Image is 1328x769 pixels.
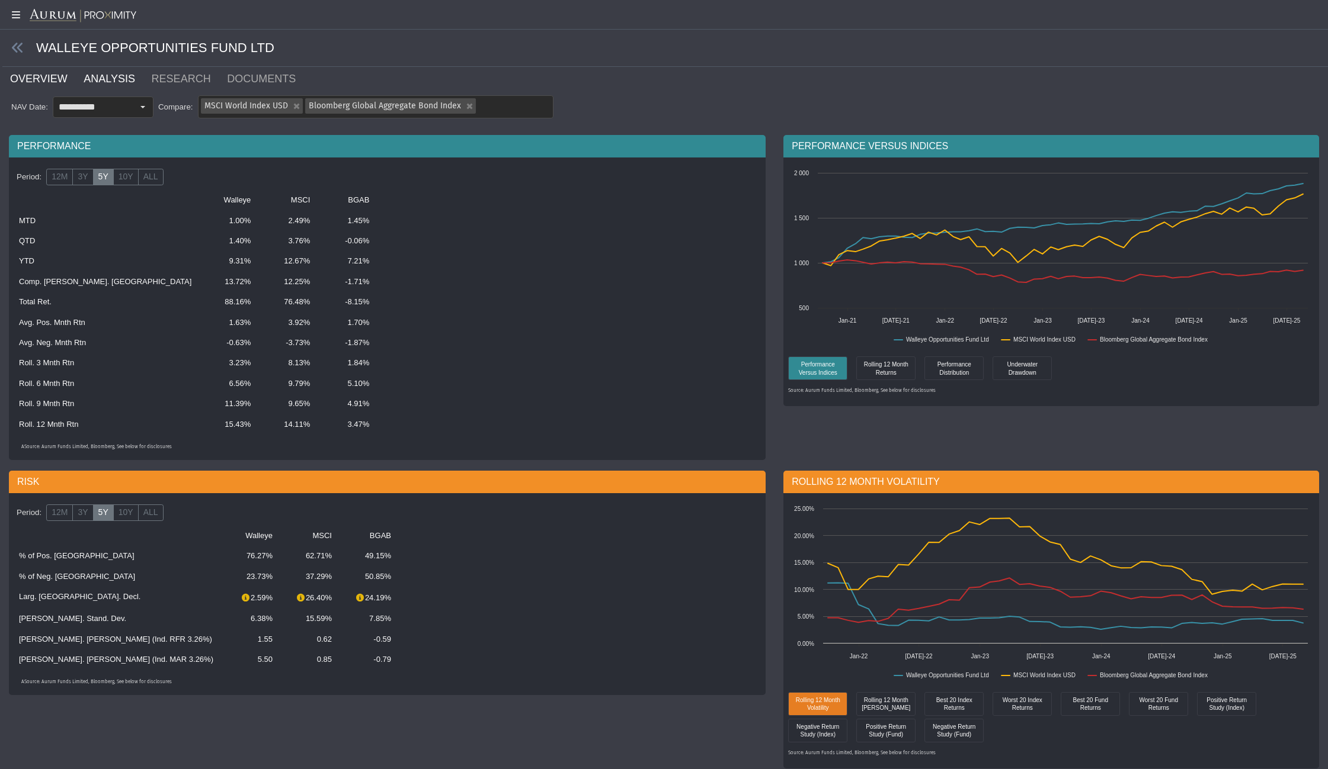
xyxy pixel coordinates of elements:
td: 14.11% [258,414,317,435]
div: Best 20 Index Returns [927,695,981,712]
label: 3Y [72,169,93,185]
text: 2 000 [794,170,809,176]
div: Underwater Drawdown [993,356,1052,380]
td: 1.40% [199,231,258,251]
td: 7.85% [339,609,398,629]
dx-tag-box: MSCI World Index USD Bloomberg Global Aggregate Bond Index [198,95,553,118]
td: BGAB [339,526,398,546]
text: Jan-22 [936,317,955,324]
text: Bloomberg Global Aggregate Bond Index [1100,672,1208,678]
div: Worst 20 Fund Returns [1132,695,1185,712]
td: 9.65% [258,394,317,414]
td: -8.15% [317,292,376,312]
td: 3.23% [199,353,258,373]
div: Performance Distribution [927,359,981,377]
td: Roll. 12 Mnth Rtn [12,414,199,435]
div: Best 20 Fund Returns [1064,695,1117,712]
td: 1.00% [199,211,258,231]
td: 24.19% [339,587,398,609]
text: Jan-22 [850,653,868,659]
td: MSCI [258,190,317,210]
p: ASource: Aurum Funds Limited, Bloomberg, See below for disclosures [21,679,753,686]
td: 2.59% [220,587,280,609]
label: 12M [46,504,73,521]
div: Rolling 12 Month Volatility [791,695,844,712]
text: MSCI World Index USD [1013,336,1076,343]
td: 5.10% [317,374,376,394]
div: Bloomberg Global Aggregate Bond Index [303,96,476,114]
td: 0.85 [280,649,339,670]
img: Aurum-Proximity%20white.svg [30,9,136,23]
td: 1.63% [199,313,258,333]
div: Rolling 12 Month Returns [856,356,916,380]
div: Performance Distribution [924,356,984,380]
td: 26.40% [280,587,339,609]
a: OVERVIEW [9,67,82,91]
div: Worst 20 Index Returns [993,692,1052,716]
td: Roll. 3 Mnth Rtn [12,353,199,373]
a: RESEARCH [151,67,226,91]
label: 5Y [93,504,114,521]
td: Walleye [199,190,258,210]
td: 0.62 [280,629,339,649]
text: [DATE]-22 [980,317,1007,324]
td: Total Ret. [12,292,199,312]
text: [DATE]-24 [1176,317,1203,324]
div: Underwater Drawdown [996,359,1049,377]
text: Jan-24 [1092,653,1111,659]
text: [DATE]-24 [1148,653,1176,659]
td: Larg. [GEOGRAPHIC_DATA]. Decl. [12,587,220,609]
div: Positive Return Study (Fund) [859,722,913,739]
div: WALLEYE OPPORTUNITIES FUND LTD [2,30,1328,67]
text: 1 000 [794,260,809,266]
td: Comp. [PERSON_NAME]. [GEOGRAPHIC_DATA] [12,272,199,292]
label: ALL [138,504,164,521]
td: 12.25% [258,272,317,292]
td: Avg. Neg. Mnth Rtn [12,333,199,353]
p: Source: Aurum Funds Limited, Bloomberg, See below for disclosures [788,750,1314,757]
div: PERFORMANCE VERSUS INDICES [783,135,1319,157]
p: Source: Aurum Funds Limited, Bloomberg, See below for disclosures [788,388,1314,394]
text: 5.00% [798,613,814,620]
div: Worst 20 Fund Returns [1129,692,1188,716]
div: Best 20 Index Returns [924,692,984,716]
td: [PERSON_NAME]. [PERSON_NAME] (Ind. MAR 3.26%) [12,649,220,670]
td: -3.73% [258,333,317,353]
text: 0.00% [798,641,814,647]
div: Performance Versus Indices [788,356,847,380]
span: MSCI World Index USD [204,101,288,111]
label: 5Y [93,169,114,185]
text: Walleye Opportunities Fund Ltd [906,336,989,343]
td: 2.49% [258,211,317,231]
text: 10.00% [794,587,814,593]
td: Avg. Pos. Mnth Rtn [12,313,199,333]
div: Performance Versus Indices [791,359,844,377]
div: Negative Return Study (Fund) [924,719,984,742]
a: ANALYSIS [82,67,150,91]
td: 6.38% [220,609,280,629]
div: PERFORMANCE [9,135,766,157]
label: 10Y [113,504,139,521]
text: Jan-21 [839,317,857,324]
td: Walleye [220,526,280,546]
text: [DATE]-23 [1026,653,1054,659]
td: % of Neg. [GEOGRAPHIC_DATA] [12,567,220,587]
text: [DATE]-25 [1273,317,1301,324]
div: Rolling 12 Month [PERSON_NAME] [859,695,913,712]
td: 76.48% [258,292,317,312]
td: [PERSON_NAME]. [PERSON_NAME] (Ind. RFR 3.26%) [12,629,220,649]
text: MSCI World Index USD [1013,672,1076,678]
div: Rolling 12 Month Returns [859,359,913,377]
text: Jan-23 [1034,317,1052,324]
td: QTD [12,231,199,251]
td: 50.85% [339,567,398,587]
label: 3Y [72,504,93,521]
td: 1.84% [317,353,376,373]
td: 12.67% [258,251,317,271]
text: Jan-25 [1214,653,1232,659]
div: Rolling 12 Month Volatility [788,692,847,716]
text: 25.00% [794,506,814,512]
td: 1.45% [317,211,376,231]
text: Jan-23 [971,653,990,659]
label: 12M [46,169,73,185]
